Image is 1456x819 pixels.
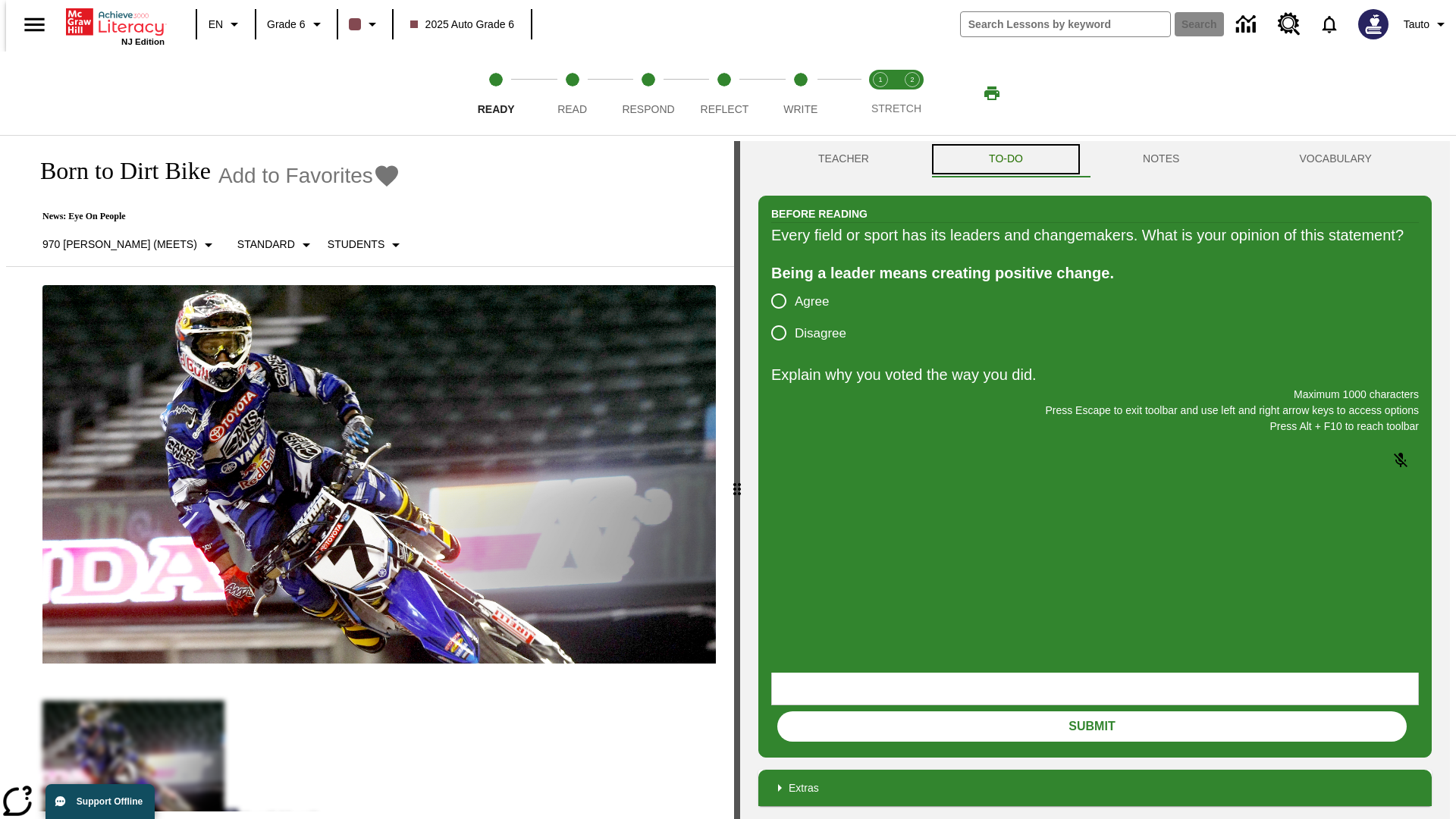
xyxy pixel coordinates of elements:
[6,141,734,811] div: reading
[771,419,1419,435] p: Press Alt + F10 to reach toolbar
[961,12,1170,36] input: search field
[929,141,1083,177] button: TO-DO
[1404,17,1429,33] span: Tauto
[6,12,221,26] body: Explain why you voted the way you did. Maximum 1000 characters Press Alt + F10 to reach toolbar P...
[795,324,846,344] span: Disagree
[777,711,1407,742] button: Submit
[622,103,674,115] span: Respond
[12,2,57,47] button: Open side menu
[1349,5,1398,44] button: Select a new avatar
[24,157,211,185] h1: Born to Dirt Bike
[410,17,515,33] span: 2025 Auto Grade 6
[858,52,902,135] button: Stretch Read step 1 of 2
[66,5,165,46] div: Home
[1269,4,1310,45] a: Resource Center, Will open in new tab
[218,164,373,188] span: Add to Favorites
[771,223,1419,247] div: Every field or sport has its leaders and changemakers. What is your opinion of this statement?
[968,80,1016,107] button: Print
[231,231,322,259] button: Scaffolds, Standard
[1398,11,1456,38] button: Profile/Settings
[758,141,1432,177] div: Instructional Panel Tabs
[218,162,400,189] button: Add to Favorites - Born to Dirt Bike
[789,780,819,796] p: Extras
[771,403,1419,419] p: Press Escape to exit toolbar and use left and right arrow keys to access options
[237,237,295,253] p: Standard
[734,141,740,819] div: Press Enter or Spacebar and then press right and left arrow keys to move the slider
[267,17,306,33] span: Grade 6
[604,52,692,135] button: Respond step 3 of 5
[77,796,143,807] span: Support Offline
[209,17,223,33] span: EN
[878,76,882,83] text: 1
[557,103,587,115] span: Read
[871,102,921,115] span: STRETCH
[771,362,1419,387] p: Explain why you voted the way you did.
[1382,442,1419,479] button: Click to activate and allow voice recognition
[42,237,197,253] p: 970 [PERSON_NAME] (Meets)
[701,103,749,115] span: Reflect
[1083,141,1239,177] button: NOTES
[1227,4,1269,45] a: Data Center
[758,770,1432,806] div: Extras
[322,231,411,259] button: Select Student
[1310,5,1349,44] a: Notifications
[121,37,165,46] span: NJ Edition
[1239,141,1432,177] button: VOCABULARY
[328,237,384,253] p: Students
[24,211,411,222] p: News: Eye On People
[36,231,224,259] button: Select Lexile, 970 Lexile (Meets)
[758,141,929,177] button: Teacher
[45,784,155,819] button: Support Offline
[910,76,914,83] text: 2
[261,11,332,38] button: Grade: Grade 6, Select a grade
[1358,9,1389,39] img: Avatar
[771,387,1419,403] p: Maximum 1000 characters
[795,292,829,312] span: Agree
[757,52,845,135] button: Write step 5 of 5
[680,52,768,135] button: Reflect step 4 of 5
[771,285,858,349] div: poll
[42,285,716,664] img: Motocross racer James Stewart flies through the air on his dirt bike.
[452,52,540,135] button: Ready step 1 of 5
[740,141,1450,819] div: activity
[343,11,388,38] button: Class color is dark brown. Change class color
[771,261,1419,285] div: Being a leader means creating positive change.
[528,52,616,135] button: Read step 2 of 5
[783,103,817,115] span: Write
[202,11,250,38] button: Language: EN, Select a language
[771,206,868,222] h2: Before Reading
[478,103,515,115] span: Ready
[890,52,934,135] button: Stretch Respond step 2 of 2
